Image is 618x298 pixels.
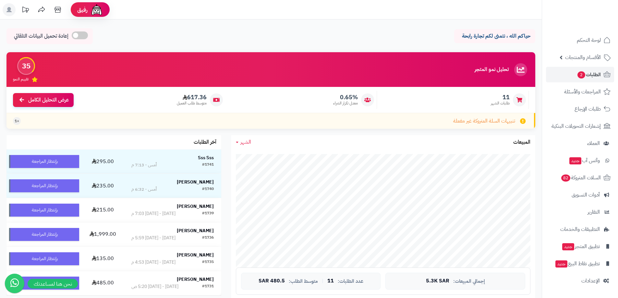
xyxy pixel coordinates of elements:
[13,93,74,107] a: عرض التحليل الكامل
[561,173,601,182] span: السلات المتروكة
[17,3,33,18] a: تحديثات المنصة
[581,276,600,285] span: الإعدادات
[491,94,510,101] span: 11
[9,252,79,265] div: بإنتظار المراجعة
[15,118,19,124] span: +1
[82,198,124,222] td: 215.00
[562,243,574,250] span: جديد
[546,67,614,82] a: الطلبات2
[198,154,214,161] strong: Sss Sss
[546,256,614,271] a: تطبيق نقاط البيعجديد
[577,70,601,79] span: الطلبات
[131,235,176,241] div: [DATE] - [DATE] 5:59 م
[569,157,581,164] span: جديد
[546,153,614,168] a: وآتس آبجديد
[555,259,600,268] span: تطبيق نقاط البيع
[14,32,68,40] span: إعادة تحميل البيانات التلقائي
[82,174,124,198] td: 235.00
[333,101,358,106] span: معدل تكرار الشراء
[9,228,79,241] div: بإنتظار المراجعة
[28,96,69,104] span: عرض التحليل الكامل
[577,71,586,79] span: 2
[475,67,509,73] h3: تحليل نمو المتجر
[131,210,176,217] div: [DATE] - [DATE] 7:03 م
[177,203,214,210] strong: [PERSON_NAME]
[546,239,614,254] a: تطبيق المتجرجديد
[491,101,510,106] span: طلبات الشهر
[575,104,601,113] span: طلبات الإرجاع
[82,247,124,271] td: 135.00
[9,179,79,192] div: بإنتظار المراجعة
[551,122,601,131] span: إشعارات التحويلات البنكية
[9,155,79,168] div: بإنتظار المراجعة
[555,260,567,268] span: جديد
[82,271,124,295] td: 485.00
[202,283,214,290] div: #1731
[202,186,214,193] div: #1740
[177,94,207,101] span: 617.36
[459,32,530,40] p: حياكم الله ، نتمنى لكم تجارة رابحة
[560,225,600,234] span: التطبيقات والخدمات
[333,94,358,101] span: 0.65%
[546,84,614,100] a: المراجعات والأسئلة
[177,227,214,234] strong: [PERSON_NAME]
[90,3,103,16] img: ai-face.png
[546,170,614,185] a: السلات المتروكة82
[546,118,614,134] a: إشعارات التحويلات البنكية
[202,162,214,168] div: #1741
[77,6,88,14] span: رفيق
[131,259,176,266] div: [DATE] - [DATE] 4:53 م
[13,77,29,82] span: تقييم النمو
[562,242,600,251] span: تطبيق المتجر
[259,278,285,284] span: 480.5 SAR
[513,139,530,145] h3: المبيعات
[9,277,79,290] div: بإنتظار المراجعة
[177,252,214,258] strong: [PERSON_NAME]
[327,278,334,284] span: 11
[546,187,614,203] a: أدوات التسويق
[572,190,600,199] span: أدوات التسويق
[426,278,449,284] span: 5.3K SAR
[131,162,157,168] div: أمس - 7:13 م
[565,53,601,62] span: الأقسام والمنتجات
[82,149,124,173] td: 295.00
[546,136,614,151] a: العملاء
[546,221,614,237] a: التطبيقات والخدمات
[577,36,601,45] span: لوحة التحكم
[561,174,571,182] span: 82
[202,210,214,217] div: #1739
[569,156,600,165] span: وآتس آب
[194,139,216,145] h3: آخر الطلبات
[546,32,614,48] a: لوحة التحكم
[82,222,124,246] td: 1,999.00
[240,138,251,146] span: الشهر
[177,101,207,106] span: متوسط طلب العميل
[202,235,214,241] div: #1736
[289,279,318,284] span: متوسط الطلب:
[131,283,178,290] div: [DATE] - [DATE] 5:20 ص
[453,279,485,284] span: إجمالي المبيعات:
[131,186,157,193] div: أمس - 6:32 م
[546,273,614,289] a: الإعدادات
[177,179,214,185] strong: [PERSON_NAME]
[546,101,614,117] a: طلبات الإرجاع
[564,87,601,96] span: المراجعات والأسئلة
[236,138,251,146] a: الشهر
[574,15,612,28] img: logo-2.png
[453,117,515,125] span: تنبيهات السلة المتروكة غير مفعلة
[202,259,214,266] div: #1735
[9,204,79,217] div: بإنتظار المراجعة
[177,276,214,283] strong: [PERSON_NAME]
[588,208,600,217] span: التقارير
[546,204,614,220] a: التقارير
[338,279,363,284] span: عدد الطلبات:
[322,279,323,283] span: |
[587,139,600,148] span: العملاء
